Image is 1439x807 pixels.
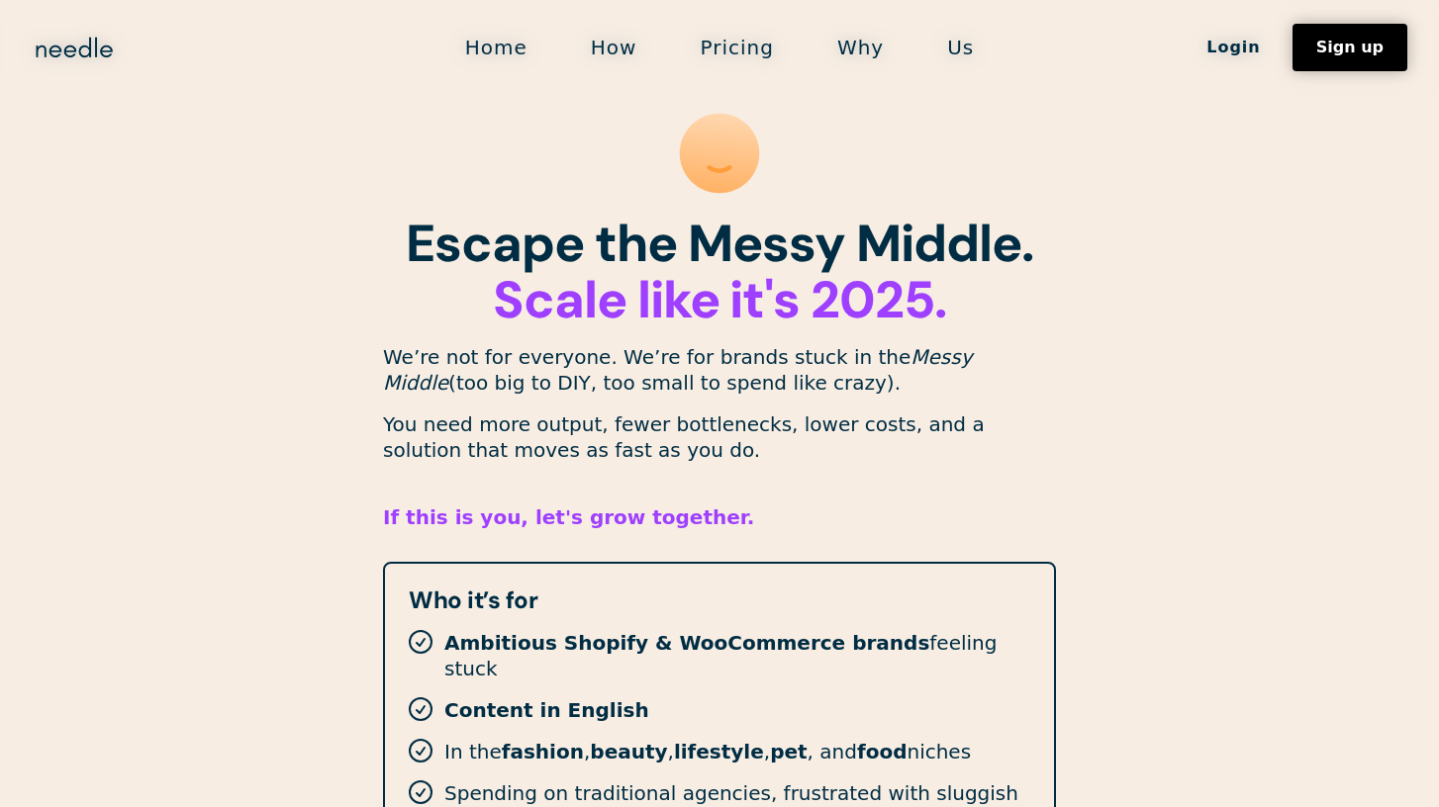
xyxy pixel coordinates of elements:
p: We’re not for everyone. We’re for brands stuck in the (too big to DIY, too small to spend like cr... [383,344,1056,396]
strong: beauty [590,740,667,763]
a: Sign up [1293,24,1407,71]
em: Messy Middle [383,345,973,395]
strong: If this is you, let's grow together. [383,505,754,529]
a: Pricing [668,27,805,68]
strong: food [857,740,908,763]
p: You need more output, fewer bottlenecks, lower costs, and a solution that moves as fast as you do. [383,411,1056,463]
strong: Content in English [444,698,649,722]
span: Scale like it's 2025. [493,266,946,333]
div: Sign up [1316,40,1384,55]
a: Us [915,27,1006,68]
h2: Who it’s for [409,587,1030,613]
a: Why [806,27,915,68]
strong: Ambitious Shopify & WooCommerce brands [444,631,929,655]
p: In the , , , , and niches [444,739,971,764]
a: How [559,27,669,68]
strong: lifestyle [674,740,764,763]
p: feeling stuck [444,630,1030,681]
strong: pet [770,740,807,763]
strong: fashion [502,740,584,763]
a: Login [1175,31,1293,64]
a: Home [433,27,559,68]
h1: Escape the Messy Middle. ‍ [383,216,1056,328]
